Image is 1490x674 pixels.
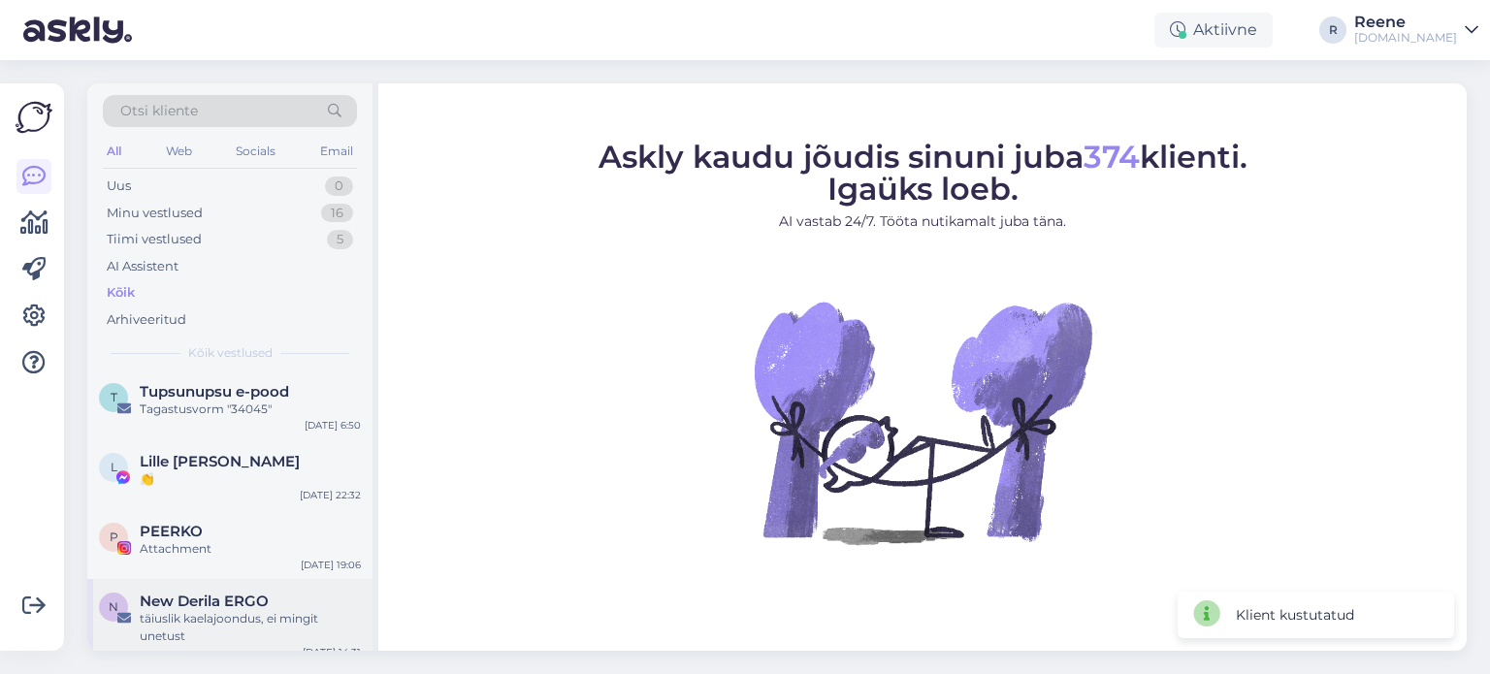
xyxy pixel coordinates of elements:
[140,401,361,418] div: Tagastusvorm "34045"
[140,593,269,610] span: New Derila ERGO
[321,204,353,223] div: 16
[1236,605,1354,626] div: Klient kustutatud
[305,418,361,433] div: [DATE] 6:50
[140,610,361,645] div: täiuslik kaelajoondus, ei mingit unetust
[110,530,118,544] span: P
[1084,138,1140,176] span: 374
[111,390,117,404] span: T
[107,310,186,330] div: Arhiveeritud
[111,460,117,474] span: L
[107,177,131,196] div: Uus
[140,383,289,401] span: Tupsunupsu e-pood
[325,177,353,196] div: 0
[140,453,300,470] span: Lille Saukas
[599,138,1247,208] span: Askly kaudu jõudis sinuni juba klienti. Igaüks loeb.
[162,139,196,164] div: Web
[16,99,52,136] img: Askly Logo
[301,558,361,572] div: [DATE] 19:06
[232,139,279,164] div: Socials
[140,540,361,558] div: Attachment
[303,645,361,659] div: [DATE] 14:31
[1154,13,1273,48] div: Aktiivne
[107,230,202,249] div: Tiimi vestlused
[599,211,1247,232] p: AI vastab 24/7. Tööta nutikamalt juba täna.
[107,283,135,303] div: Kõik
[140,470,361,488] div: 👏
[748,247,1097,596] img: No Chat active
[300,488,361,502] div: [DATE] 22:32
[107,204,203,223] div: Minu vestlused
[109,599,118,614] span: N
[103,139,125,164] div: All
[1354,15,1478,46] a: Reene[DOMAIN_NAME]
[140,523,203,540] span: PEERKO
[327,230,353,249] div: 5
[107,257,178,276] div: AI Assistent
[1319,16,1346,44] div: R
[1354,30,1457,46] div: [DOMAIN_NAME]
[120,101,198,121] span: Otsi kliente
[316,139,357,164] div: Email
[188,344,273,362] span: Kõik vestlused
[1354,15,1457,30] div: Reene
